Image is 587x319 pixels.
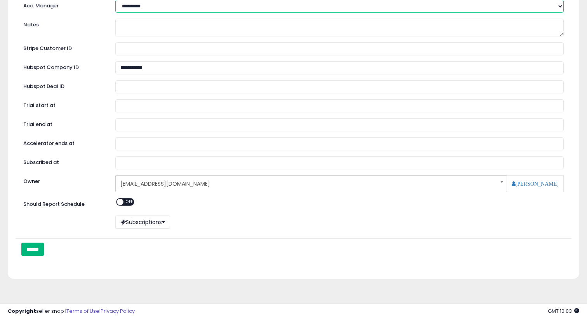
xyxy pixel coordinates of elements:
label: Subscribed at [17,156,109,166]
a: Privacy Policy [101,307,135,315]
span: 2025-10-8 10:03 GMT [548,307,579,315]
span: [EMAIL_ADDRESS][DOMAIN_NAME] [120,177,492,190]
a: Terms of Use [66,307,99,315]
label: Trial end at [17,118,109,128]
label: Notes [17,19,109,29]
button: Subscriptions [115,216,170,229]
label: Hubspot Company ID [17,61,109,71]
div: seller snap | | [8,308,135,315]
label: Owner [23,178,40,185]
a: [PERSON_NAME] [512,181,559,186]
strong: Copyright [8,307,36,315]
label: Accelerator ends at [17,137,109,147]
label: Stripe Customer ID [17,42,109,52]
label: Trial start at [17,99,109,109]
span: OFF [123,198,136,205]
label: Hubspot Deal ID [17,80,109,90]
label: Should Report Schedule [23,201,85,208]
